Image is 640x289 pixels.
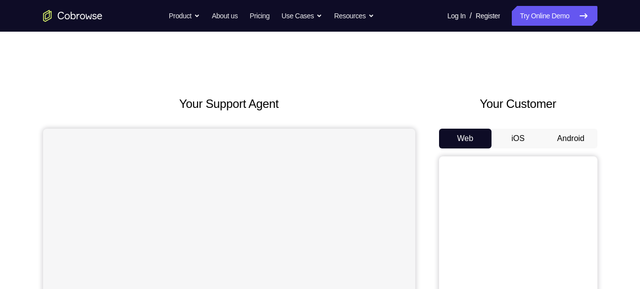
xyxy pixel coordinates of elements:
[447,6,466,26] a: Log In
[43,95,415,113] h2: Your Support Agent
[249,6,269,26] a: Pricing
[212,6,238,26] a: About us
[492,129,544,148] button: iOS
[169,6,200,26] button: Product
[282,6,322,26] button: Use Cases
[334,6,374,26] button: Resources
[544,129,597,148] button: Android
[512,6,597,26] a: Try Online Demo
[470,10,472,22] span: /
[476,6,500,26] a: Register
[43,10,102,22] a: Go to the home page
[439,129,492,148] button: Web
[439,95,597,113] h2: Your Customer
